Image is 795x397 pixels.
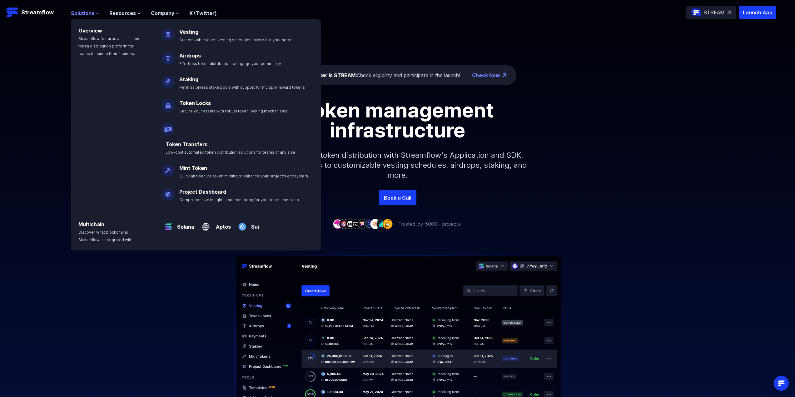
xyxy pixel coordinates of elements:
img: Project Dashboard [162,183,174,201]
button: Launch App [739,6,776,19]
img: Vesting [162,23,174,41]
span: Resources [109,9,136,17]
a: Airdrops [179,52,201,59]
a: Project Dashboard [179,189,226,195]
img: company-7 [370,219,380,229]
img: company-8 [376,219,386,229]
img: company-2 [339,219,349,229]
span: Streamflow features an all-in-one token distribution platform for teams to handle their finances. [78,36,141,56]
img: Aptos [199,216,212,233]
span: Effortless token distribution to engage your community [179,61,281,66]
span: The ticker is STREAM: [301,72,357,78]
img: company-5 [358,219,368,229]
span: Customizable token vesting schedules tailored to your needs [179,37,294,42]
a: Sui [249,218,259,231]
a: X (Twitter) [189,10,217,16]
button: Company [151,9,179,17]
p: STREAM [704,9,725,16]
img: Token Locks [162,94,174,112]
a: Multichain [78,221,104,227]
img: company-3 [345,219,355,229]
a: Aptos [212,218,231,231]
img: Solana [162,216,175,233]
span: Permissionless stake pools with support for multiple reward tokens [179,85,305,90]
span: Secure your assets with robust token locking mechanisms [179,109,287,113]
img: company-4 [351,219,361,229]
a: STREAM [686,6,736,19]
img: Sui [236,216,249,233]
a: Mint Token [179,165,207,171]
div: Check eligibility and participate in the launch! [301,72,460,79]
a: Token Transfers [166,141,207,147]
a: Book a Call [379,190,416,205]
a: Vesting [179,29,198,35]
img: company-6 [364,219,374,229]
span: Quick and secure token minting to enhance your project's ecosystem [179,174,308,178]
p: Trusted by 5000+ projects [398,220,461,228]
button: Resources [109,9,141,17]
p: Streamflow [21,8,54,17]
span: Solutions [71,9,94,17]
img: Payroll [162,118,174,136]
img: top-right-arrow.png [503,73,506,77]
a: Staking [179,76,198,82]
img: Mint Token [162,159,174,177]
div: Open Intercom Messenger [774,376,789,391]
span: Company [151,9,174,17]
a: Check Now [472,72,500,79]
img: company-1 [333,219,343,229]
span: Comprehensive insights and monitoring for your token contracts [179,197,299,202]
a: Solana [175,218,194,231]
span: Discover what blockchains Streamflow is integrated with [78,230,132,242]
a: Token Locks [179,100,211,106]
img: company-9 [383,219,393,229]
p: Simplify your token distribution with Streamflow's Application and SDK, offering access to custom... [263,140,532,190]
img: Streamflow Logo [6,6,19,19]
a: Overview [78,27,102,34]
img: Airdrops [162,47,174,64]
a: Streamflow [6,6,65,19]
h1: Token management infrastructure [257,100,538,140]
img: top-right-arrow.svg [727,11,731,14]
button: Solutions [71,9,99,17]
span: Low-cost automated token distribution solutions for teams of any size [166,150,295,155]
img: streamflow-logo-circle.png [691,7,701,17]
img: Staking [162,71,174,88]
